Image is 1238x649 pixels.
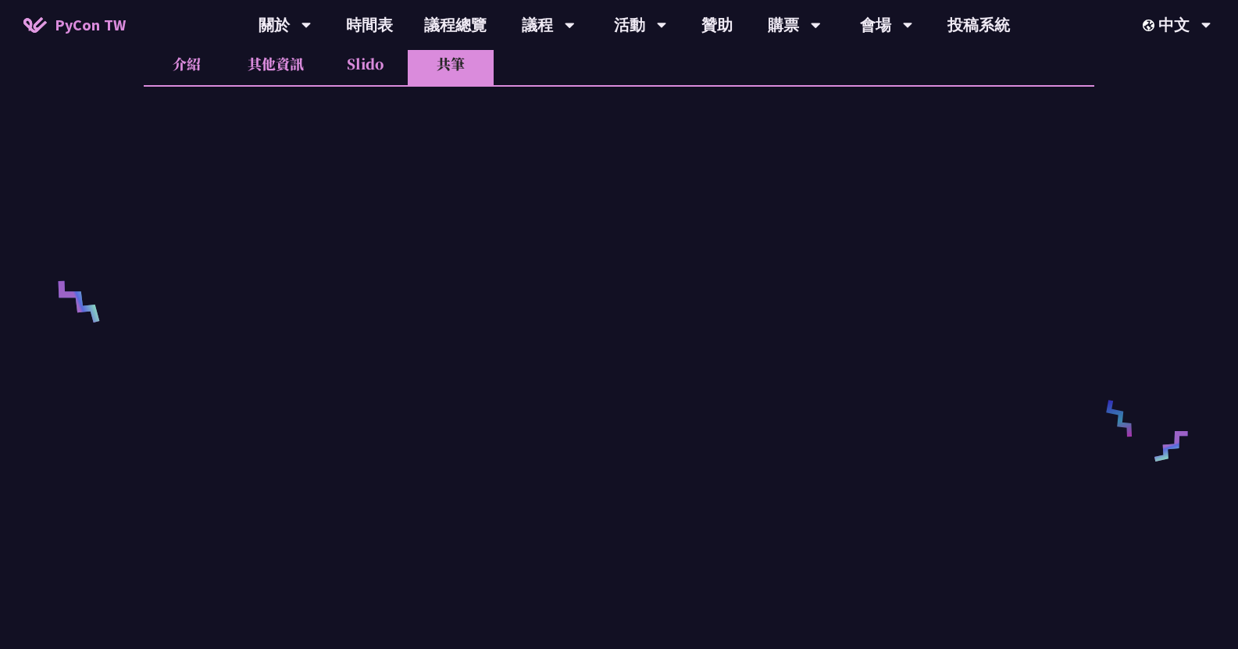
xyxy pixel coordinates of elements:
span: PyCon TW [55,13,126,37]
img: Locale Icon [1143,20,1158,31]
li: 其他資訊 [230,42,322,85]
li: Slido [322,42,408,85]
a: PyCon TW [8,5,141,45]
li: 介紹 [144,42,230,85]
img: Home icon of PyCon TW 2025 [23,17,47,33]
li: 共筆 [408,42,494,85]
